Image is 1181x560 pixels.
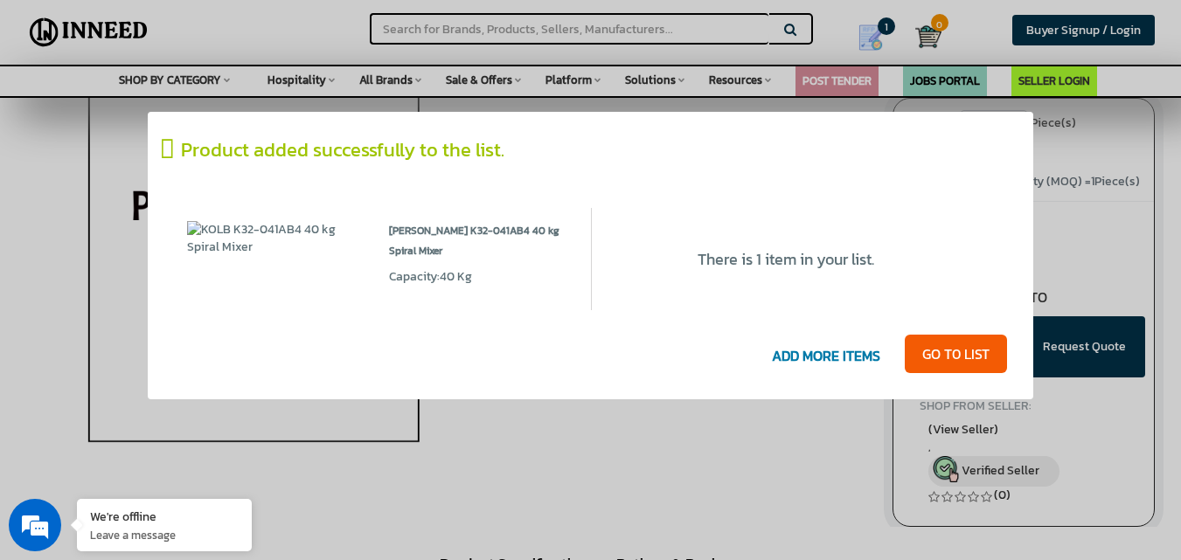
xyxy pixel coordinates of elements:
[187,221,363,256] img: KOLB K32-041AB4 40 kg Spiral Mixer
[256,435,317,459] em: Submit
[287,9,329,51] div: Minimize live chat window
[389,221,565,268] span: [PERSON_NAME] K32-041AB4 40 kg Spiral Mixer
[9,374,333,435] textarea: Type your message and click 'Submit'
[763,339,889,375] span: ADD MORE ITEMS
[905,335,1007,373] a: GO T0 LIST
[137,355,222,367] em: Driven by SalesIQ
[30,105,73,114] img: logo_Zg8I0qSkbAqR2WFHt3p6CTuqpyXMFPubPcD2OT02zFN43Cy9FUNNG3NEPhM_Q1qe_.png
[90,508,239,524] div: We're offline
[698,247,874,271] span: There is 1 item in your list.
[181,135,504,164] span: Product added successfully to the list.
[121,356,133,366] img: salesiqlogo_leal7QplfZFryJ6FIlVepeu7OftD7mt8q6exU6-34PB8prfIgodN67KcxXM9Y7JQ_.png
[37,169,305,345] span: We are offline. Please leave us a message.
[91,98,294,121] div: Leave a message
[750,339,902,375] span: ADD MORE ITEMS
[389,267,472,286] span: Capacity:40 Kg
[90,527,239,543] p: Leave a message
